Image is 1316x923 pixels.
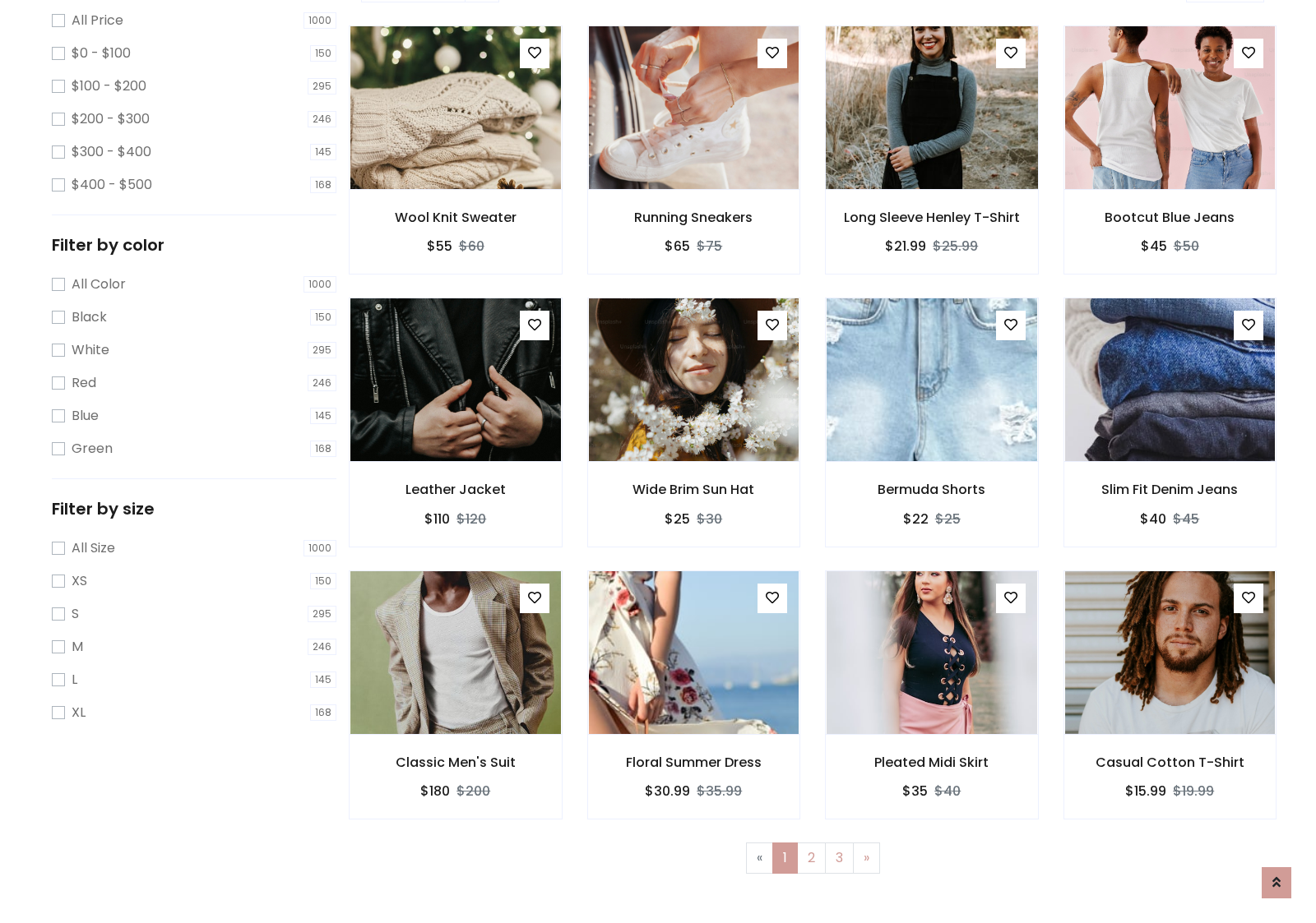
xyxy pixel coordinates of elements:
[52,499,336,519] h5: Filter by size
[72,439,113,459] label: Green
[1064,755,1277,770] h6: Casual Cotton T-Shirt
[935,510,961,528] del: $25
[420,783,450,799] h6: $180
[72,637,83,657] label: M
[308,606,336,622] span: 295
[310,441,336,457] span: 168
[72,373,96,393] label: Red
[903,511,929,527] h6: $22
[310,144,336,160] span: 145
[1140,511,1166,527] h6: $40
[864,848,869,867] span: »
[72,538,115,558] label: All Size
[588,755,800,770] h6: Floral Summer Dress
[697,782,742,801] del: $35.99
[588,482,800,497] h6: Wide Brim Sun Hat
[826,210,1038,225] h6: Long Sleeve Henley T-Shirt
[797,842,826,874] a: 2
[308,342,336,358] span: 295
[772,842,798,874] a: 1
[308,78,336,95] span: 295
[825,842,854,874] a: 3
[304,12,336,29] span: 1000
[1125,783,1166,799] h6: $15.99
[308,375,336,391] span: 246
[72,44,131,63] label: $0 - $100
[1141,238,1167,254] h6: $45
[459,237,484,256] del: $60
[52,235,336,255] h5: Filter by color
[350,210,562,225] h6: Wool Knit Sweater
[310,671,336,688] span: 145
[72,175,152,195] label: $400 - $500
[853,842,880,874] a: Next
[72,604,79,624] label: S
[350,482,562,497] h6: Leather Jacket
[72,76,146,96] label: $100 - $200
[72,670,77,690] label: L
[665,511,690,527] h6: $25
[645,783,690,799] h6: $30.99
[588,210,800,225] h6: Running Sneakers
[304,540,336,556] span: 1000
[304,276,336,293] span: 1000
[1173,782,1214,801] del: $19.99
[697,510,722,528] del: $30
[72,275,126,294] label: All Color
[456,782,490,801] del: $200
[1173,510,1199,528] del: $45
[72,703,86,722] label: XL
[427,238,452,254] h6: $55
[310,573,336,589] span: 150
[308,111,336,127] span: 246
[665,238,690,254] h6: $65
[933,237,978,256] del: $25.99
[902,783,928,799] h6: $35
[424,511,450,527] h6: $110
[1174,237,1199,256] del: $50
[310,704,336,721] span: 168
[1064,482,1277,497] h6: Slim Fit Denim Jeans
[350,755,562,770] h6: Classic Men's Suit
[72,307,107,327] label: Black
[310,309,336,325] span: 150
[1064,210,1277,225] h6: Bootcut Blue Jeans
[72,340,109,360] label: White
[885,238,926,254] h6: $21.99
[72,571,87,591] label: XS
[361,842,1264,874] nav: Page navigation
[934,782,961,801] del: $40
[72,142,151,162] label: $300 - $400
[310,45,336,62] span: 150
[310,177,336,193] span: 168
[456,510,486,528] del: $120
[310,408,336,424] span: 145
[72,406,99,426] label: Blue
[72,109,150,129] label: $200 - $300
[697,237,722,256] del: $75
[826,482,1038,497] h6: Bermuda Shorts
[308,639,336,655] span: 246
[826,755,1038,770] h6: Pleated Midi Skirt
[72,11,123,30] label: All Price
